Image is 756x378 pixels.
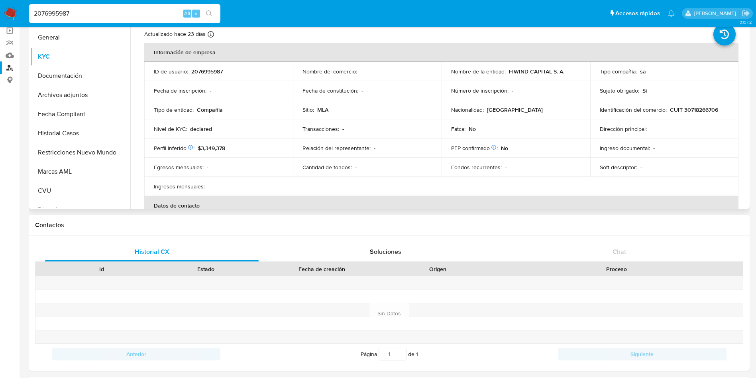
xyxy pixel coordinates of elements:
[342,125,344,133] p: -
[740,19,752,25] span: 3.157.2
[615,9,660,18] span: Accesos rápidos
[613,247,626,256] span: Chat
[640,164,642,171] p: -
[154,68,188,75] p: ID de usuario :
[159,265,253,273] div: Estado
[668,10,675,17] a: Notificaciones
[469,125,476,133] p: No
[31,47,130,66] button: KYC
[31,28,130,47] button: General
[670,106,718,113] p: CUIT 30718266706
[35,221,743,229] h1: Contactos
[302,87,358,94] p: Fecha de constitución :
[374,144,375,152] p: -
[264,265,380,273] div: Fecha de creación
[302,106,314,113] p: Sitio :
[361,87,363,94] p: -
[600,68,637,75] p: Tipo compañía :
[154,125,187,133] p: Nivel de KYC :
[640,68,646,75] p: sa
[416,350,418,358] span: 1
[31,162,130,181] button: Marcas AML
[197,106,223,113] p: Compañia
[144,43,738,62] th: Información de empresa
[55,265,148,273] div: Id
[451,87,509,94] p: Número de inscripción :
[496,265,737,273] div: Proceso
[190,125,212,133] p: declared
[302,164,352,171] p: Cantidad de fondos :
[600,144,650,152] p: Ingreso documental :
[600,125,647,133] p: Dirección principal :
[302,125,339,133] p: Transacciones :
[361,348,418,360] span: Página de
[355,164,357,171] p: -
[451,164,502,171] p: Fondos recurrentes :
[208,183,210,190] p: -
[509,68,564,75] p: FIWIND CAPITAL S. A.
[154,144,194,152] p: Perfil Inferido :
[31,66,130,85] button: Documentación
[195,10,197,17] span: s
[31,105,130,124] button: Fecha Compliant
[191,68,223,75] p: 2076995987
[302,68,357,75] p: Nombre del comercio :
[742,9,750,18] a: Salir
[29,8,220,19] input: Buscar usuario o caso...
[360,68,362,75] p: -
[154,164,204,171] p: Egresos mensuales :
[144,30,206,38] p: Actualizado hace 23 días
[451,144,498,152] p: PEP confirmado :
[505,164,507,171] p: -
[210,87,211,94] p: -
[694,10,739,17] p: sandra.helbardt@mercadolibre.com
[501,144,508,152] p: No
[370,247,401,256] span: Soluciones
[31,143,130,162] button: Restricciones Nuevo Mundo
[31,200,130,220] button: Direcciones
[558,348,727,360] button: Siguiente
[600,87,639,94] p: Sujeto obligado :
[451,125,465,133] p: Fatca :
[31,85,130,105] button: Archivos adjuntos
[198,144,225,152] span: $3,349,378
[154,183,205,190] p: Ingresos mensuales :
[391,265,485,273] div: Origen
[600,106,667,113] p: Identificación del comercio :
[154,87,206,94] p: Fecha de inscripción :
[207,164,208,171] p: -
[52,348,220,360] button: Anterior
[154,106,194,113] p: Tipo de entidad :
[642,87,647,94] p: Sí
[144,196,738,215] th: Datos de contacto
[317,106,328,113] p: MLA
[201,8,217,19] button: search-icon
[31,124,130,143] button: Historial Casos
[302,144,371,152] p: Relación del representante :
[512,87,513,94] p: -
[451,106,484,113] p: Nacionalidad :
[487,106,543,113] p: [GEOGRAPHIC_DATA]
[184,10,190,17] span: Alt
[653,144,655,152] p: -
[451,68,506,75] p: Nombre de la entidad :
[135,247,169,256] span: Historial CX
[600,164,637,171] p: Soft descriptor :
[31,181,130,200] button: CVU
